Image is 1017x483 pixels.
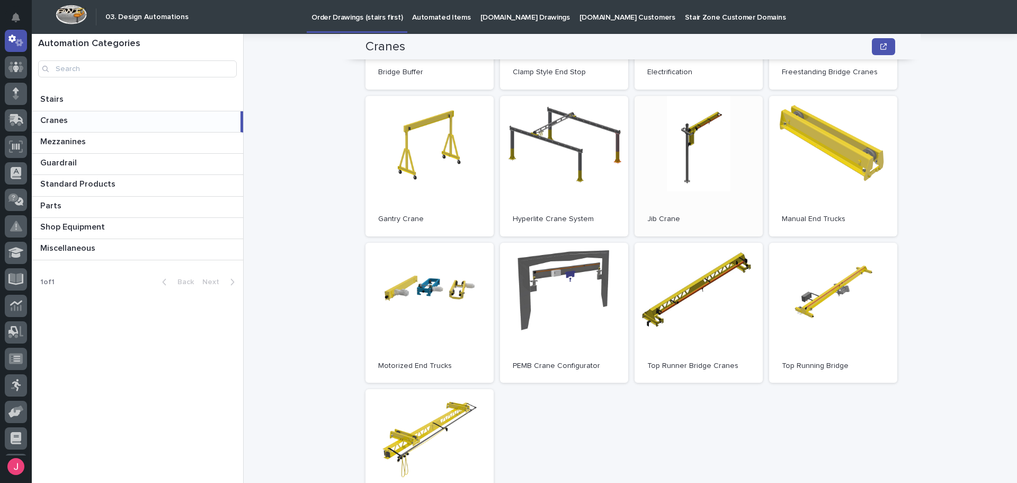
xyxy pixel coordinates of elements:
[513,215,615,224] p: Hyperlite Crane System
[647,68,750,77] p: Electrification
[365,243,494,383] a: Motorized End Trucks
[202,278,226,286] span: Next
[378,68,481,77] p: Bridge Buffer
[40,220,107,232] p: Shop Equipment
[13,13,27,30] div: Notifications
[5,455,27,478] button: users-avatar
[38,60,237,77] input: Search
[154,277,198,287] button: Back
[32,269,63,295] p: 1 of 1
[635,96,763,236] a: Jib Crane
[40,241,97,253] p: Miscellaneous
[378,215,481,224] p: Gantry Crane
[40,156,79,168] p: Guardrail
[32,218,243,239] a: Shop EquipmentShop Equipment
[40,199,64,211] p: Parts
[500,243,628,383] a: PEMB Crane Configurator
[40,135,88,147] p: Mezzanines
[32,154,243,175] a: GuardrailGuardrail
[32,111,243,133] a: CranesCranes
[56,5,87,24] img: Workspace Logo
[782,362,885,371] p: Top Running Bridge
[513,68,615,77] p: Clamp Style End Stop
[40,113,70,126] p: Cranes
[365,96,494,236] a: Gantry Crane
[513,362,615,371] p: PEMB Crane Configurator
[365,39,405,55] h2: Cranes
[5,6,27,29] button: Notifications
[647,362,750,371] p: Top Runner Bridge Cranes
[782,215,885,224] p: Manual End Trucks
[40,92,66,104] p: Stairs
[769,96,897,236] a: Manual End Trucks
[171,278,194,286] span: Back
[40,177,118,189] p: Standard Products
[38,38,237,50] h1: Automation Categories
[105,13,189,22] h2: 03. Design Automations
[32,90,243,111] a: StairsStairs
[32,197,243,218] a: PartsParts
[378,362,481,371] p: Motorized End Trucks
[782,68,885,77] p: Freestanding Bridge Cranes
[198,277,243,287] button: Next
[769,243,897,383] a: Top Running Bridge
[32,133,243,154] a: MezzaninesMezzanines
[635,243,763,383] a: Top Runner Bridge Cranes
[500,96,628,236] a: Hyperlite Crane System
[32,239,243,260] a: MiscellaneousMiscellaneous
[32,175,243,196] a: Standard ProductsStandard Products
[647,215,750,224] p: Jib Crane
